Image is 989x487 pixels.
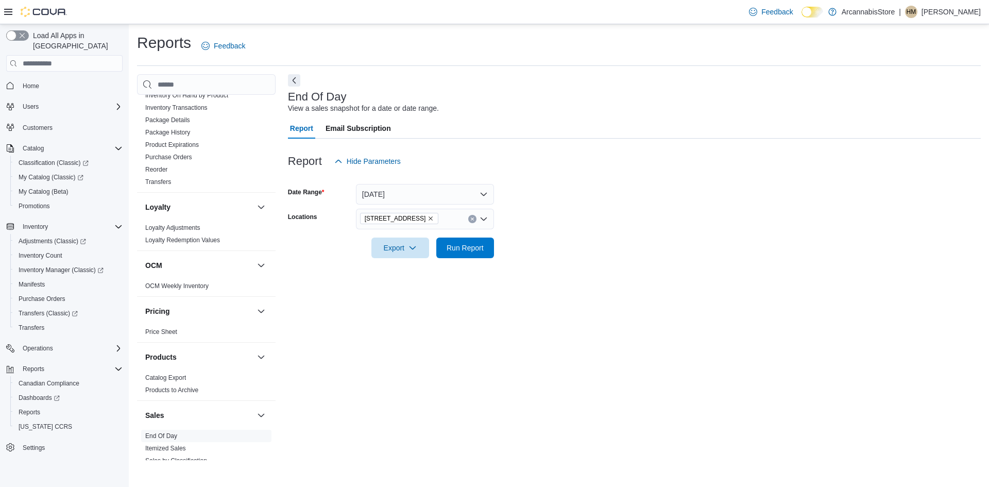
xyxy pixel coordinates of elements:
span: Export [378,238,423,258]
span: Sales by Classification [145,457,207,465]
span: My Catalog (Classic) [19,173,83,181]
span: Operations [23,344,53,352]
span: Transfers (Classic) [14,307,123,320]
a: [US_STATE] CCRS [14,421,76,433]
button: Open list of options [480,215,488,223]
a: Product Expirations [145,141,199,148]
span: Product Expirations [145,141,199,149]
span: Loyalty Redemption Values [145,236,220,244]
button: Hide Parameters [330,151,405,172]
span: Canadian Compliance [19,379,79,388]
a: Adjustments (Classic) [10,234,127,248]
a: Dashboards [10,391,127,405]
span: Users [23,103,39,111]
button: Products [145,352,253,362]
span: Reports [14,406,123,418]
span: Itemized Sales [145,444,186,452]
a: Inventory Count [14,249,66,262]
span: Email Subscription [326,118,391,139]
span: Dashboards [19,394,60,402]
span: Inventory Count [19,251,62,260]
a: Loyalty Adjustments [145,224,200,231]
span: My Catalog (Classic) [14,171,123,183]
span: Products to Archive [145,386,198,394]
div: Products [137,372,276,400]
span: Inventory Manager (Classic) [19,266,104,274]
a: Price Sheet [145,328,177,335]
button: Next [288,74,300,87]
span: Catalog [19,142,123,155]
a: Inventory Transactions [145,104,208,111]
span: Manifests [19,280,45,289]
button: Sales [255,409,267,422]
button: Reports [2,362,127,376]
h3: Sales [145,410,164,421]
span: Hide Parameters [347,156,401,166]
span: Reports [19,363,123,375]
span: Inventory Transactions [145,104,208,112]
button: Remove 2267 Kingsway - 450548 from selection in this group [428,215,434,222]
span: Inventory [23,223,48,231]
a: Reports [14,406,44,418]
span: Reorder [145,165,167,174]
a: Sales by Classification [145,457,207,464]
a: Inventory Manager (Classic) [14,264,108,276]
button: Home [2,78,127,93]
a: Package Details [145,116,190,124]
p: ArcannabisStore [842,6,895,18]
button: Transfers [10,321,127,335]
img: Cova [21,7,67,17]
span: Loyalty Adjustments [145,224,200,232]
a: My Catalog (Classic) [10,170,127,184]
span: Feedback [761,7,793,17]
button: Run Report [436,238,494,258]
button: Sales [145,410,253,421]
span: Run Report [447,243,484,253]
a: Purchase Orders [14,293,70,305]
span: Inventory Manager (Classic) [14,264,123,276]
a: Transfers [14,322,48,334]
button: Purchase Orders [10,292,127,306]
span: Dashboards [14,392,123,404]
span: Purchase Orders [145,153,192,161]
span: Settings [23,444,45,452]
span: Classification (Classic) [14,157,123,169]
button: OCM [255,259,267,272]
a: Package History [145,129,190,136]
span: End Of Day [145,432,177,440]
span: My Catalog (Beta) [19,188,69,196]
p: | [899,6,901,18]
a: OCM Weekly Inventory [145,282,209,290]
a: Products to Archive [145,387,198,394]
div: Pricing [137,326,276,342]
span: Promotions [14,200,123,212]
a: Settings [19,442,49,454]
span: Settings [19,441,123,454]
button: Products [255,351,267,363]
a: Transfers [145,178,171,186]
span: Purchase Orders [14,293,123,305]
span: Customers [19,121,123,134]
button: OCM [145,260,253,271]
a: End Of Day [145,432,177,440]
span: Package History [145,128,190,137]
span: Operations [19,342,123,355]
span: Load All Apps in [GEOGRAPHIC_DATA] [29,30,123,51]
span: Adjustments (Classic) [14,235,123,247]
a: Transfers (Classic) [14,307,82,320]
a: Inventory On Hand by Product [145,92,228,99]
label: Date Range [288,188,325,196]
button: Loyalty [145,202,253,212]
h3: Products [145,352,177,362]
span: Canadian Compliance [14,377,123,390]
span: Home [19,79,123,92]
button: Manifests [10,277,127,292]
button: Users [2,99,127,114]
nav: Complex example [6,74,123,482]
a: Adjustments (Classic) [14,235,90,247]
h1: Reports [137,32,191,53]
span: Purchase Orders [19,295,65,303]
label: Locations [288,213,317,221]
span: Inventory On Hand by Product [145,91,228,99]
